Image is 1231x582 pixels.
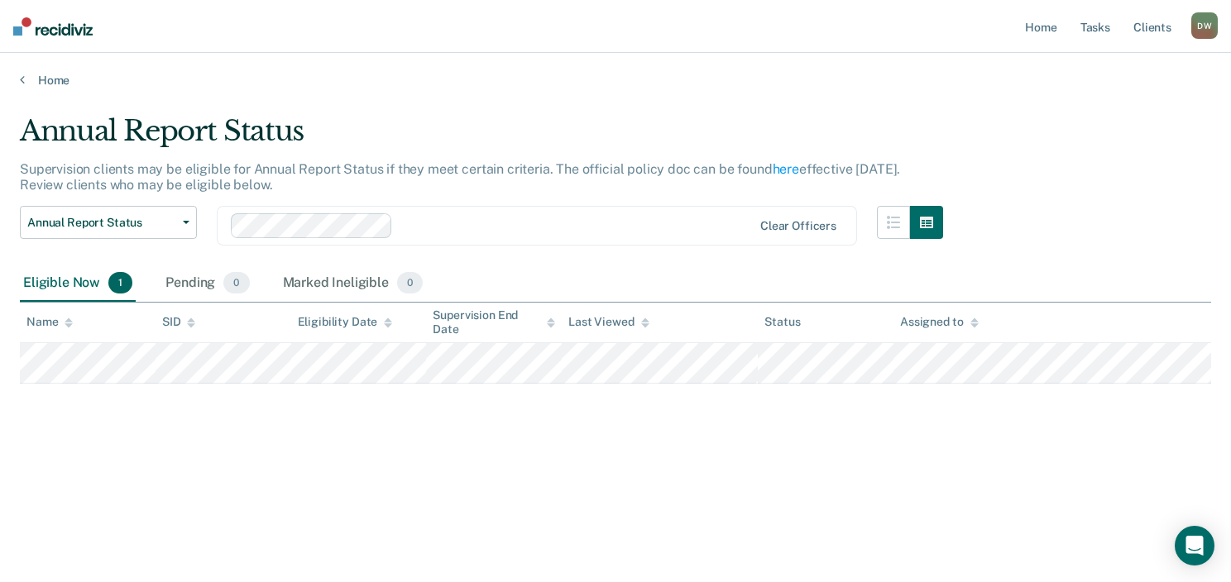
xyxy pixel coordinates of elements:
[764,315,800,329] div: Status
[20,114,943,161] div: Annual Report Status
[900,315,978,329] div: Assigned to
[20,265,136,302] div: Eligible Now1
[27,216,176,230] span: Annual Report Status
[1175,526,1214,565] div: Open Intercom Messenger
[397,272,423,293] span: 0
[433,308,555,336] div: Supervision End Date
[108,272,132,293] span: 1
[20,161,900,193] p: Supervision clients may be eligible for Annual Report Status if they meet certain criteria. The o...
[162,315,196,329] div: SID
[13,17,93,36] img: Recidiviz
[20,73,1211,88] a: Home
[568,315,649,329] div: Last Viewed
[298,315,393,329] div: Eligibility Date
[26,315,73,329] div: Name
[773,161,799,177] a: here
[1191,12,1218,39] button: DW
[1191,12,1218,39] div: D W
[20,206,197,239] button: Annual Report Status
[223,272,249,293] span: 0
[280,265,427,302] div: Marked Ineligible0
[162,265,252,302] div: Pending0
[760,219,836,233] div: Clear officers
